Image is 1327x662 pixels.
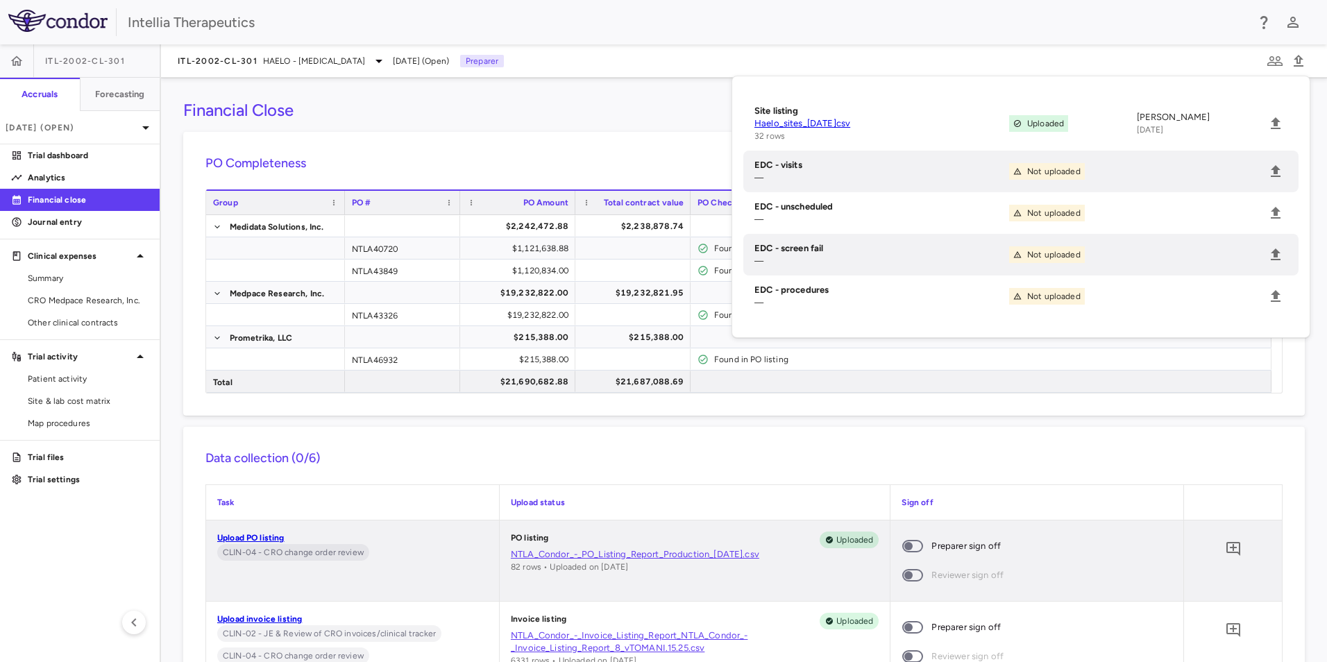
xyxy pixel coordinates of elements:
[931,620,1001,635] span: Preparer sign off
[511,548,879,561] a: NTLA_Condor_-_PO_Listing_Report_Production_[DATE].csv
[213,371,233,393] span: Total
[754,214,763,224] span: —
[754,298,763,307] span: —
[217,614,302,624] a: Upload invoice listing
[28,171,149,184] p: Analytics
[754,131,785,141] span: 32 rows
[1137,111,1265,124] p: [PERSON_NAME]
[1264,201,1287,225] span: Upload
[205,449,1283,468] h6: Data collection (0/6)
[714,304,1265,326] div: Found in PO listing
[511,562,628,572] span: 82 rows • Uploaded on [DATE]
[1264,160,1287,183] span: Upload
[588,371,684,393] div: $21,687,088.69
[217,546,369,559] span: CLIN-04 - CRO change order review
[217,650,369,662] span: CLIN-04 - CRO change order review
[698,198,736,207] span: PO Check
[217,533,285,543] a: Upload PO listing
[28,216,149,228] p: Journal entry
[473,282,568,304] div: $19,232,822.00
[831,615,879,627] span: Uploaded
[28,272,149,285] span: Summary
[460,55,504,67] p: Preparer
[345,260,460,281] div: NTLA43849
[1225,622,1242,638] svg: Add comment
[473,326,568,348] div: $215,388.00
[473,371,568,393] div: $21,690,682.88
[6,121,137,134] p: [DATE] (Open)
[754,201,1009,213] h6: EDC - unscheduled
[754,173,763,183] span: —
[511,629,879,654] a: NTLA_Condor_-_Invoice_Listing_Report_NTLA_Condor_-_Invoice_Listing_Report_8_vTOMANI.15.25.csv
[205,154,1283,173] h6: PO Completeness
[931,568,1004,583] span: Reviewer sign off
[230,216,324,238] span: Medidata Solutions, Inc.
[714,348,1265,371] div: Found in PO listing
[754,105,1009,117] h6: Site listing
[1222,618,1245,642] button: Add comment
[8,10,108,32] img: logo-full-SnFGN8VE.png
[511,613,566,629] p: Invoice listing
[230,282,324,305] span: Medpace Research, Inc.
[1264,112,1287,135] span: Upload
[217,496,488,509] p: Task
[217,625,441,642] span: On a monthly basis, the Senior Manager of Accounting prepares, and the Director of Accounting rev...
[45,56,125,67] span: ITL-2002-CL-301
[1027,248,1081,261] span: Not uploaded
[1264,285,1287,308] span: Upload
[754,242,1009,255] h6: EDC - screen fail
[1027,290,1081,303] span: Not uploaded
[345,304,460,325] div: NTLA43326
[714,237,1265,260] div: Found in PO listing
[754,256,763,266] span: —
[1027,117,1064,130] span: Uploaded
[754,117,1009,130] a: Haelo_sites_[DATE]csv
[28,451,149,464] p: Trial files
[754,284,1009,296] h6: EDC - procedures
[473,237,568,260] div: $1,121,638.88
[183,100,294,121] h3: Financial Close
[28,316,149,329] span: Other clinical contracts
[28,417,149,430] span: Map procedures
[1225,541,1242,557] svg: Add comment
[352,198,371,207] span: PO #
[1027,207,1081,219] span: Not uploaded
[28,350,132,363] p: Trial activity
[95,88,145,101] h6: Forecasting
[28,149,149,162] p: Trial dashboard
[588,282,684,304] div: $19,232,821.95
[213,198,238,207] span: Group
[588,215,684,237] div: $2,238,878.74
[1027,165,1081,178] span: Not uploaded
[931,538,1001,554] span: Preparer sign off
[128,12,1246,33] div: Intellia Therapeutics
[511,496,879,509] p: Upload status
[28,373,149,385] span: Patient activity
[28,395,149,407] span: Site & lab cost matrix
[393,55,449,67] span: [DATE] (Open)
[22,88,58,101] h6: Accruals
[754,159,1009,171] h6: EDC - visits
[1137,125,1164,135] span: [DATE]
[511,532,549,548] p: PO listing
[217,544,369,561] span: Each month, the Company receives a change order tracker from Medpace, detailing all currently exe...
[28,250,132,262] p: Clinical expenses
[588,326,684,348] div: $215,388.00
[28,294,149,307] span: CRO Medpace Research, Inc.
[523,198,568,207] span: PO Amount
[604,198,684,207] span: Total contract value
[1222,537,1245,561] button: Add comment
[263,55,365,67] span: HAELO - [MEDICAL_DATA]
[473,260,568,282] div: $1,120,834.00
[473,348,568,371] div: $215,388.00
[902,496,1172,509] p: Sign off
[28,194,149,206] p: Financial close
[230,327,292,349] span: Prometrika, LLC
[1264,243,1287,266] span: Upload
[473,304,568,326] div: $19,232,822.00
[28,473,149,486] p: Trial settings
[831,534,879,546] span: Uploaded
[345,348,460,370] div: NTLA46932
[473,215,568,237] div: $2,242,472.88
[714,260,1265,282] div: Found in PO listing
